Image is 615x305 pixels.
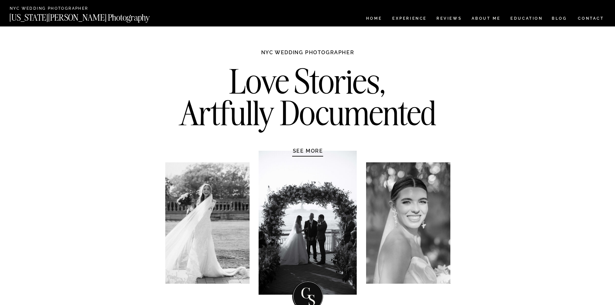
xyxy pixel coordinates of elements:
[552,16,567,22] a: BLOG
[578,15,604,22] a: CONTACT
[247,49,368,62] h1: NYC WEDDING PHOTOGRAPHER
[9,13,171,19] a: [US_STATE][PERSON_NAME] Photography
[471,16,501,22] a: ABOUT ME
[510,16,544,22] a: EDUCATION
[277,147,339,154] a: SEE MORE
[172,66,443,133] h2: Love Stories, Artfully Documented
[436,16,461,22] a: REVIEWS
[10,6,107,11] a: NYC Wedding Photographer
[392,16,426,22] a: Experience
[365,16,383,22] a: HOME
